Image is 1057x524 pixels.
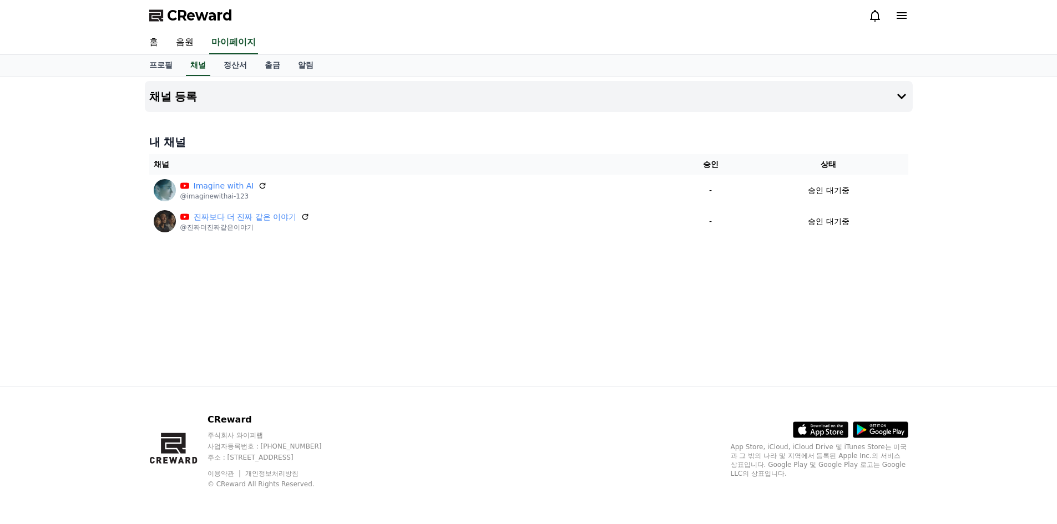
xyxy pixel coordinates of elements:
a: 알림 [289,55,322,76]
a: 홈 [140,31,167,54]
a: 정산서 [215,55,256,76]
p: 사업자등록번호 : [PHONE_NUMBER] [208,442,343,451]
img: Imagine with AI [154,179,176,201]
p: 주소 : [STREET_ADDRESS] [208,453,343,462]
a: 이용약관 [208,470,242,477]
a: 마이페이지 [209,31,258,54]
p: - [676,185,745,196]
a: 출금 [256,55,289,76]
p: @진짜더진짜같은이야기 [180,223,310,232]
a: 음원 [167,31,203,54]
a: CReward [149,7,232,24]
h4: 채널 등록 [149,90,198,103]
th: 채널 [149,154,672,175]
th: 승인 [672,154,749,175]
a: Imagine with AI [194,180,254,192]
p: 주식회사 와이피랩 [208,431,343,440]
a: 채널 [186,55,210,76]
p: CReward [208,413,343,426]
p: - [676,216,745,227]
p: @imaginewithai-123 [180,192,267,201]
a: 프로필 [140,55,181,76]
img: 진짜보다 더 진짜 같은 이야기 [154,210,176,232]
p: 승인 대기중 [808,216,849,227]
h4: 내 채널 [149,134,908,150]
span: CReward [167,7,232,24]
p: App Store, iCloud, iCloud Drive 및 iTunes Store는 미국과 그 밖의 나라 및 지역에서 등록된 Apple Inc.의 서비스 상표입니다. Goo... [731,442,908,478]
a: 개인정보처리방침 [245,470,299,477]
p: © CReward All Rights Reserved. [208,480,343,489]
p: 승인 대기중 [808,185,849,196]
a: 진짜보다 더 진짜 같은 이야기 [194,211,297,223]
button: 채널 등록 [145,81,913,112]
th: 상태 [749,154,908,175]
